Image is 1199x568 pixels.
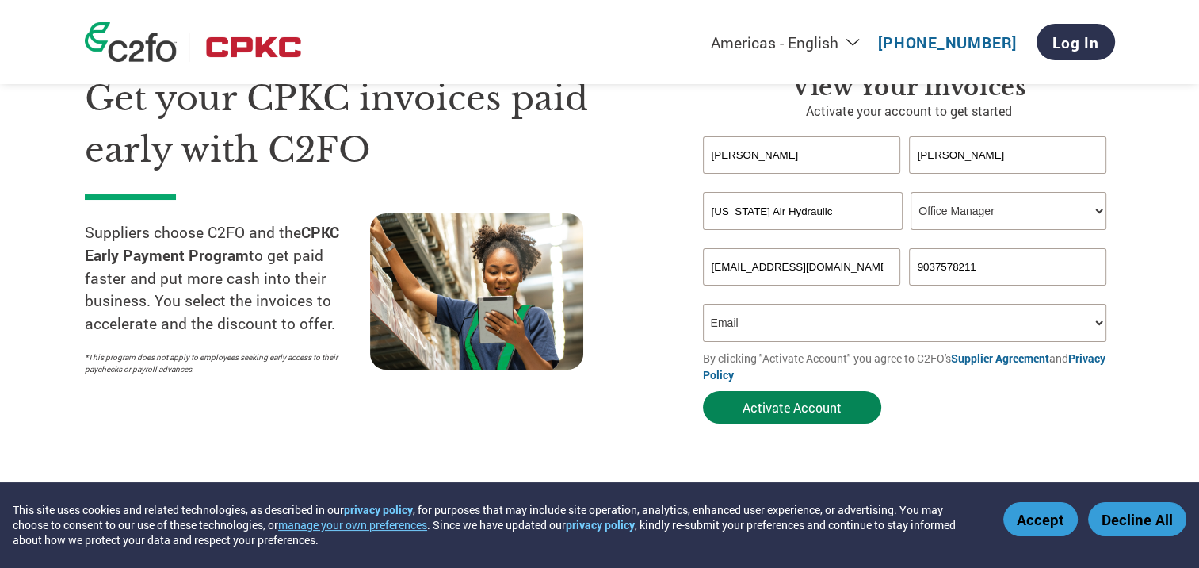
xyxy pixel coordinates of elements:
[703,232,1107,242] div: Invalid company name or company name is too long
[85,73,655,175] h1: Get your CPKC invoices paid early with C2FO
[909,248,1107,286] input: Phone*
[201,33,306,62] img: CPKC
[344,502,413,517] a: privacy policy
[703,350,1115,383] p: By clicking "Activate Account" you agree to C2FO's and
[703,287,901,297] div: Inavlid Email Address
[85,221,370,336] p: Suppliers choose C2FO and the to get paid faster and put more cash into their business. You selec...
[878,33,1017,52] a: [PHONE_NUMBER]
[911,192,1106,230] select: Title/Role
[370,213,583,370] img: supply chain worker
[703,351,1105,382] a: Privacy Policy
[85,351,354,375] p: *This program does not apply to employees seeking early access to their paychecks or payroll adva...
[1003,502,1078,536] button: Accept
[703,136,901,174] input: First Name*
[85,222,339,265] strong: CPKC Early Payment Program
[703,248,901,286] input: Invalid Email format
[703,175,901,186] div: Invalid first name or first name is too long
[703,73,1115,102] h3: View Your Invoices
[703,192,903,230] input: Your company name*
[703,391,881,424] button: Activate Account
[909,175,1107,186] div: Invalid last name or last name is too long
[278,517,427,532] button: manage your own preferences
[566,517,635,532] a: privacy policy
[909,287,1107,297] div: Inavlid Phone Number
[951,351,1049,366] a: Supplier Agreement
[85,22,177,62] img: c2fo logo
[703,102,1115,121] p: Activate your account to get started
[1037,24,1115,60] a: Log In
[1088,502,1186,536] button: Decline All
[13,502,980,547] div: This site uses cookies and related technologies, as described in our , for purposes that may incl...
[909,136,1107,174] input: Last Name*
